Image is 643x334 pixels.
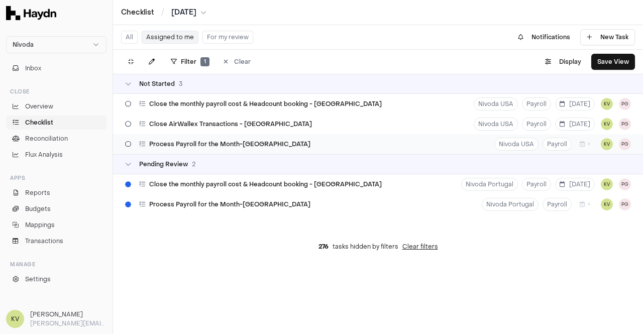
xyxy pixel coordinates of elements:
div: tasks hidden by filters [113,235,643,259]
span: Close AirWallex Transactions - [GEOGRAPHIC_DATA] [149,120,312,128]
button: [DATE] [555,118,595,131]
button: Nivoda USA [474,118,518,131]
a: Overview [6,99,106,114]
span: Process Payroll for the Month-[GEOGRAPHIC_DATA] [149,140,310,148]
button: Clear filters [402,243,438,251]
span: Transactions [25,237,63,246]
button: [DATE] [555,97,595,110]
span: Reconciliation [25,134,68,143]
button: Payroll [522,97,551,110]
button: Inbox [6,61,106,75]
a: Budgets [6,202,106,216]
span: Inbox [25,64,41,73]
a: Settings [6,272,106,286]
button: + [576,198,595,211]
button: KV [601,98,613,110]
p: [PERSON_NAME][EMAIL_ADDRESS][DOMAIN_NAME] [30,319,106,328]
button: Nivoda Portugal [461,178,518,191]
span: [DATE] [560,100,590,108]
span: [DATE] [560,180,590,188]
button: Payroll [522,178,551,191]
span: Checklist [25,118,53,127]
span: Pending Review [139,160,188,168]
button: Clear [218,54,257,70]
button: KV [601,178,613,190]
a: Transactions [6,234,106,248]
button: PG [619,198,631,210]
button: + [576,138,595,151]
span: Process Payroll for the Month-[GEOGRAPHIC_DATA] [149,200,310,208]
a: Checklist [121,8,154,18]
span: Mappings [25,220,55,230]
span: [DATE] [171,8,196,18]
a: Flux Analysis [6,148,106,162]
span: Budgets [25,204,51,213]
button: PG [619,118,631,130]
span: Settings [25,275,51,284]
span: Overview [25,102,53,111]
span: Reports [25,188,50,197]
button: KV [601,118,613,130]
button: Notifications [512,29,576,45]
div: Apps [6,170,106,186]
button: Payroll [543,198,572,211]
img: Haydn Logo [6,6,56,20]
button: New Task [580,29,635,45]
button: For my review [202,31,253,44]
nav: breadcrumb [121,8,206,18]
button: PG [619,178,631,190]
span: Close the monthly payroll cost & Headcount booking - [GEOGRAPHIC_DATA] [149,100,382,108]
button: Assigned to me [142,31,198,44]
span: 3 [179,80,182,88]
button: Nivoda USA [494,138,539,151]
div: Manage [6,256,106,272]
button: Nivoda USA [474,97,518,110]
button: Nivoda [6,36,106,53]
button: PG [619,138,631,150]
a: Checklist [6,116,106,130]
button: PG [619,98,631,110]
h3: [PERSON_NAME] [30,310,106,319]
div: Close [6,83,106,99]
button: Payroll [543,138,572,151]
span: Close the monthly payroll cost & Headcount booking - [GEOGRAPHIC_DATA] [149,180,382,188]
a: Reports [6,186,106,200]
span: 2 [192,160,195,168]
span: / [159,7,166,17]
button: KV [601,198,613,210]
button: Nivoda Portugal [482,198,539,211]
button: Payroll [522,118,551,131]
span: Nivoda [13,41,34,49]
a: Mappings [6,218,106,232]
button: All [121,31,138,44]
span: KV [6,310,24,328]
a: Reconciliation [6,132,106,146]
button: Filter1 [165,54,216,70]
span: 1 [200,57,209,66]
button: Save View [591,54,635,70]
button: [DATE] [555,178,595,191]
span: [DATE] [560,120,590,128]
button: Display [539,54,587,70]
span: Filter [181,58,196,66]
span: Flux Analysis [25,150,63,159]
button: [DATE] [171,8,206,18]
button: KV [601,138,613,150]
span: Not Started [139,80,175,88]
span: 276 [318,243,329,251]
